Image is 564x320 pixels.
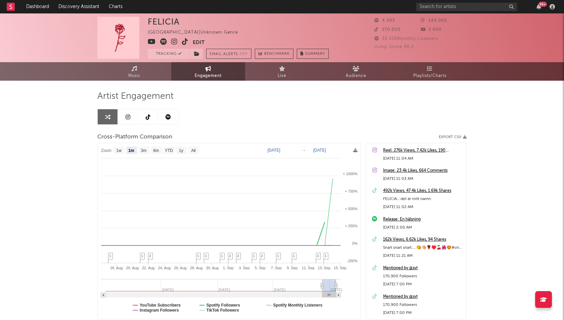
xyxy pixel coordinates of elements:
button: Tracking [148,49,190,59]
text: → [302,148,306,153]
text: 1. Sep [223,266,234,270]
div: [DATE] 11:03 AM [383,175,463,183]
div: 170,900 Followers [383,272,463,280]
button: 99+ [536,4,541,9]
text: [DATE] [331,288,342,292]
span: 1 [221,254,223,258]
a: 492k Views, 47.4k Likes, 1.69k Shares [383,187,463,195]
text: TikTok Followers [206,308,239,313]
div: 162k Views, 6.62k Likes, 94 Shares [383,236,463,244]
em: Off [240,52,248,56]
text: + 750% [345,189,358,193]
a: Playlists/Charts [393,62,467,81]
a: Mentioned by @svt [383,293,463,301]
span: Playlists/Charts [413,72,446,80]
div: [DATE] 11:21 AM [383,252,463,260]
span: 1 [293,254,295,258]
span: 1 [109,254,111,258]
text: Zoom [101,148,111,153]
text: YTD [165,148,173,153]
text: 1w [116,148,122,153]
span: 1 [197,254,199,258]
text: 30. Aug [206,266,219,270]
text: + 1000% [343,172,358,176]
span: 1 [141,254,143,258]
div: [DATE] 11:02 AM [383,203,463,211]
span: Engagement [195,72,222,80]
text: 9. Sep [287,266,297,270]
a: Mentioned by @svt [383,264,463,272]
text: -250% [347,259,358,263]
div: FELICIA… det är mitt namn. [383,195,463,203]
span: Cross-Platform Comparison [97,133,172,141]
span: Audience [346,72,366,80]
text: 0% [352,241,358,245]
text: 28. Aug [190,266,202,270]
text: 3. Sep [239,266,250,270]
button: Edit [193,38,205,47]
span: Summary [305,52,325,56]
text: + 500% [345,207,358,211]
text: 11. Sep [302,266,315,270]
text: 1m [128,148,134,153]
span: 1 [325,254,327,258]
text: + 250% [345,224,358,228]
a: Image: 23.4k Likes, 664 Comments [383,167,463,175]
text: Spotify Monthly Listeners [273,303,323,308]
span: 33 516 Monthly Listeners [374,37,438,41]
span: 1 [205,254,207,258]
text: 22. Aug [142,266,154,270]
text: 24. Aug [158,266,171,270]
text: Spotify Followers [206,303,240,308]
div: FELICIA [148,17,180,27]
button: Email AlertsOff [206,49,251,59]
button: Summary [297,49,329,59]
span: 3 [317,254,319,258]
text: Instagram Followers [140,308,179,313]
a: Music [97,62,171,81]
span: 170 800 [374,28,401,32]
text: 13. Sep [318,266,330,270]
text: 1y [179,148,183,153]
div: [GEOGRAPHIC_DATA] | Unknown Genre [148,29,246,37]
div: 170,900 Followers [383,301,463,309]
div: [DATE] 7:00 PM [383,309,463,317]
a: Engagement [171,62,245,81]
div: [DATE] 2:00 AM [383,224,463,232]
a: Benchmark [255,49,293,59]
text: 3m [141,148,147,153]
span: 2 [237,254,239,258]
text: 6m [153,148,159,153]
a: Live [245,62,319,81]
a: Release: En hälsning [383,215,463,224]
text: 20. Aug [126,266,139,270]
span: Live [278,72,286,80]
div: Snart snart snart…..😘🤏🏼🌹♥️🍒🌺😍#viral #fördig #musik #foryou [383,244,463,252]
text: 18. Aug [110,266,123,270]
text: 5. Sep [255,266,266,270]
text: [DATE] [313,148,326,153]
span: 1 [253,254,255,258]
span: Music [128,72,141,80]
text: 26. Aug [174,266,186,270]
span: Benchmark [264,50,290,58]
text: [DATE] [268,148,280,153]
span: 2 [261,254,263,258]
div: 99 + [538,2,547,7]
text: YouTube Subscribers [140,303,181,308]
span: 1 [277,254,279,258]
text: 7. Sep [271,266,282,270]
a: Audience [319,62,393,81]
span: 4 995 [374,18,395,23]
text: 15. Sep [334,266,346,270]
button: Export CSV [439,135,467,139]
span: 144 060 [421,18,447,23]
span: 2 [229,254,231,258]
div: [DATE] 7:00 PM [383,280,463,288]
div: [DATE] 11:04 AM [383,155,463,163]
span: 3 490 [421,28,441,32]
